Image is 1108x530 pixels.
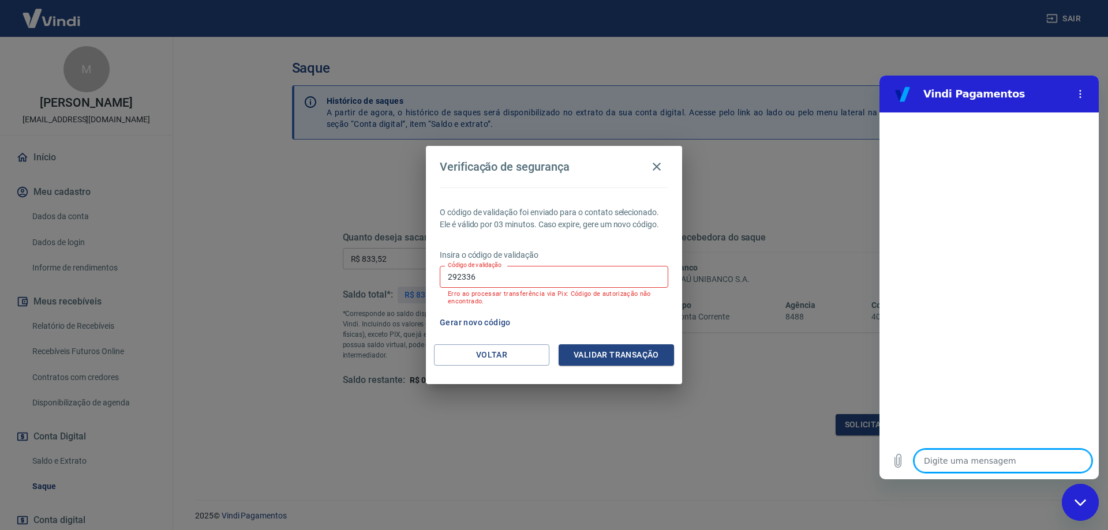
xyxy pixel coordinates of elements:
iframe: Janela de mensagens [879,76,1099,479]
button: Validar transação [559,344,674,366]
p: O código de validação foi enviado para o contato selecionado. Ele é válido por 03 minutos. Caso e... [440,206,668,231]
p: Insira o código de validação [440,249,668,261]
button: Gerar novo código [435,312,515,333]
label: Código de validação [448,261,501,269]
iframe: Botão para abrir a janela de mensagens, conversa em andamento [1062,484,1099,521]
p: Erro ao processar transferência via Pix: Código de autorização não encontrado. [448,290,660,305]
h4: Verificação de segurança [440,160,570,174]
button: Voltar [434,344,549,366]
